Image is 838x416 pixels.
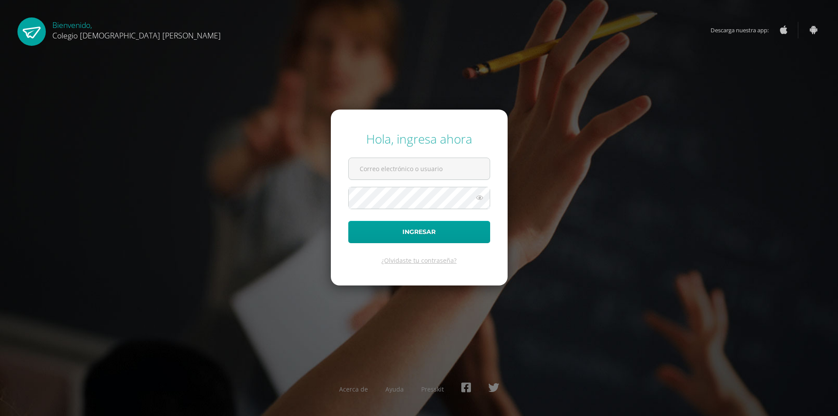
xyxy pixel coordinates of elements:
[349,158,490,179] input: Correo electrónico o usuario
[421,385,444,393] a: Presskit
[381,256,457,265] a: ¿Olvidaste tu contraseña?
[52,30,221,41] span: Colegio [DEMOGRAPHIC_DATA] [PERSON_NAME]
[711,22,777,38] span: Descarga nuestra app:
[385,385,404,393] a: Ayuda
[52,17,221,41] div: Bienvenido,
[348,221,490,243] button: Ingresar
[348,131,490,147] div: Hola, ingresa ahora
[339,385,368,393] a: Acerca de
